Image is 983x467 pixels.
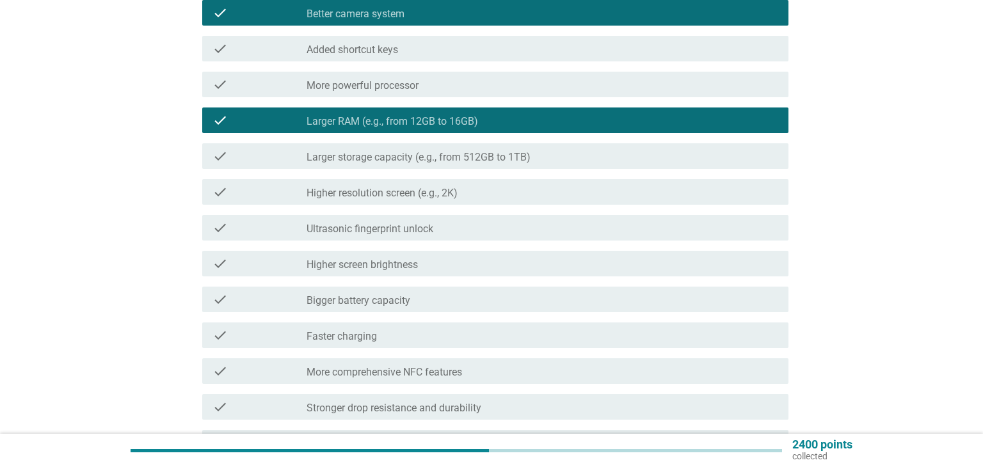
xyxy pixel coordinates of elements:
label: Larger storage capacity (e.g., from 512GB to 1TB) [307,151,531,164]
label: Ultrasonic fingerprint unlock [307,223,433,235]
i: check [212,41,228,56]
label: Higher resolution screen (e.g., 2K) [307,187,458,200]
p: collected [792,450,852,462]
i: check [212,256,228,271]
label: Larger RAM (e.g., from 12GB to 16GB) [307,115,478,128]
i: check [212,292,228,307]
i: check [212,363,228,379]
label: More comprehensive NFC features [307,366,462,379]
label: Better camera system [307,8,404,20]
label: Bigger battery capacity [307,294,410,307]
i: check [212,399,228,415]
label: Faster charging [307,330,377,343]
i: check [212,184,228,200]
i: check [212,113,228,128]
p: 2400 points [792,439,852,450]
label: More powerful processor [307,79,419,92]
label: Higher screen brightness [307,258,418,271]
i: check [212,148,228,164]
label: Stronger drop resistance and durability [307,402,481,415]
i: check [212,220,228,235]
label: Added shortcut keys [307,44,398,56]
i: check [212,77,228,92]
i: check [212,5,228,20]
i: check [212,328,228,343]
